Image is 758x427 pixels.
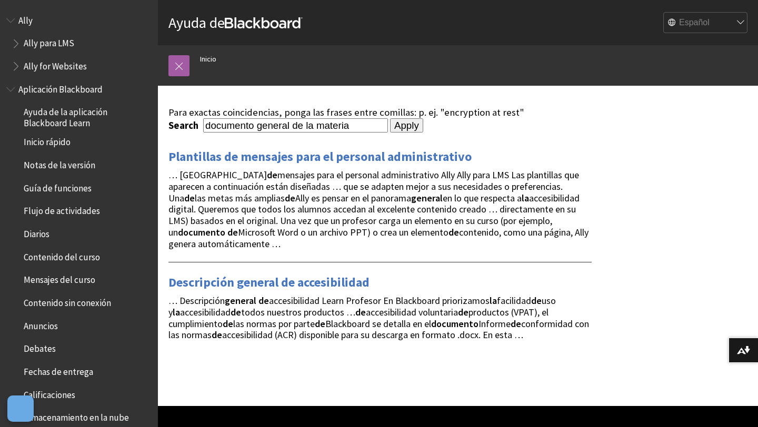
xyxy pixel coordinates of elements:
span: Diarios [24,225,49,239]
nav: Book outline for Anthology Ally Help [6,12,152,75]
strong: documento [431,318,478,330]
strong: de [212,329,222,341]
span: Inicio rápido [24,134,71,148]
span: Calificaciones [24,386,75,400]
strong: de [184,192,195,204]
strong: Blackboard [225,17,303,28]
strong: de [511,318,521,330]
strong: de [285,192,295,204]
span: Guía de funciones [24,179,92,194]
label: Search [168,119,201,131]
div: Para exactas coincidencias, ponga las frases entre comillas: p. ej. "encryption at rest" [168,107,592,118]
span: Ayuda de la aplicación Blackboard Learn [24,104,151,128]
select: Site Language Selector [664,13,748,34]
strong: la [522,192,529,204]
strong: documento [178,226,225,238]
strong: de [315,318,325,330]
strong: de [267,169,277,181]
a: Plantillas de mensajes para el personal administrativo [168,148,472,165]
strong: general [411,192,443,204]
span: … Descripción accesibilidad Learn Profesor En Blackboard priorizamos facilidad uso y accesibilida... [168,294,589,341]
a: Ayuda deBlackboard [168,13,303,32]
strong: de [448,226,459,238]
span: Almacenamiento en la nube [24,409,129,423]
strong: la [173,306,180,318]
strong: de [223,318,233,330]
span: … [GEOGRAPHIC_DATA] mensajes para el personal administrativo Ally Ally para LMS Las plantillas qu... [168,169,589,250]
span: Ally para LMS [24,35,74,49]
input: Apply [390,118,423,133]
span: Flujo de actividades [24,202,100,217]
span: Anuncios [24,317,58,331]
span: Fechas de entrega [24,363,93,377]
a: Descripción general de accesibilidad [168,274,370,291]
strong: de [227,226,238,238]
strong: de [231,306,241,318]
span: Mensajes del curso [24,271,95,286]
span: Notas de la versión [24,156,95,170]
span: Debates [24,340,56,354]
button: Abrir preferencias [7,395,34,422]
span: Ally [18,12,33,26]
strong: de [355,306,366,318]
strong: de [531,294,542,307]
span: Aplicación Blackboard [18,80,103,95]
span: Contenido sin conexión [24,294,111,308]
strong: general [225,294,256,307]
a: Inicio [200,53,216,66]
span: Ally for Websites [24,57,87,72]
strong: de [258,294,269,307]
span: Contenido del curso [24,248,100,262]
strong: la [490,294,497,307]
strong: de [458,306,468,318]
